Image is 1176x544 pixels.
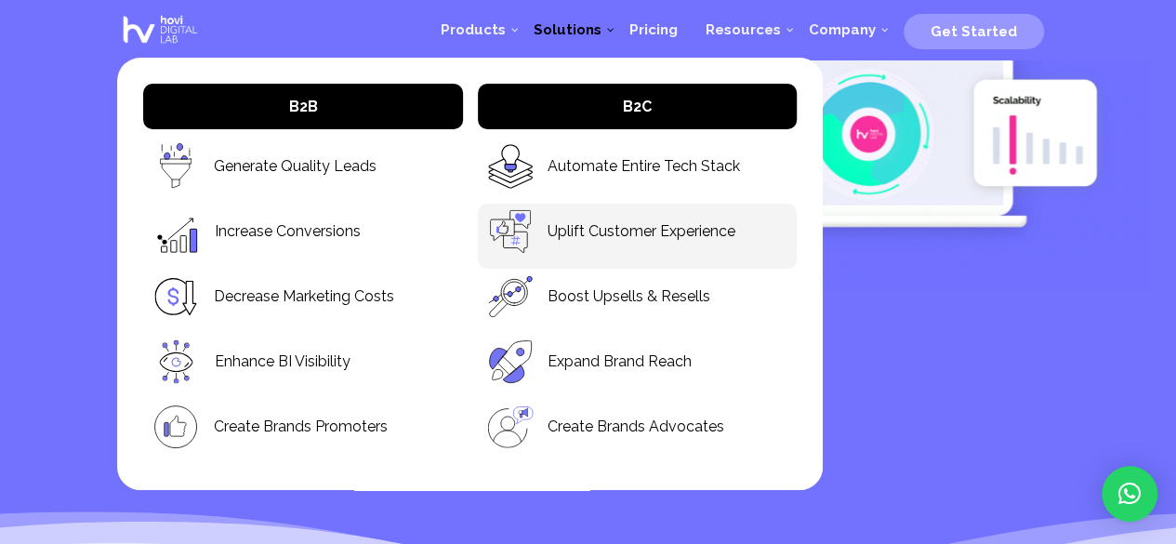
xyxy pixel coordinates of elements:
span: B2C [623,98,652,115]
a: B2B [143,84,462,139]
span: Get Started [931,23,1017,40]
span: Resources [706,21,781,38]
span: Products [441,21,506,38]
a: Increase Conversions [214,220,360,242]
span: Solutions [534,21,601,38]
a: Automate Entire Tech Stack [548,155,740,177]
a: Decrease Marketing Costs [213,285,393,307]
a: Get Started [904,16,1044,44]
a: Boost Upsells & Resells [548,285,710,307]
span: Pricing [629,21,678,38]
a: Enhance BI Visibility [214,351,350,372]
span: B2B [289,98,318,115]
a: Pricing [615,2,692,58]
a: Products [427,2,520,58]
a: B2C [478,84,797,139]
a: Resources [692,2,795,58]
a: Uplift Customer Experience [548,220,735,242]
a: Generate Quality Leads [213,155,376,177]
a: Create Brands Advocates [548,416,724,437]
a: Expand Brand Reach [548,351,692,372]
a: Company [795,2,890,58]
a: Solutions [520,2,615,58]
span: Company [809,21,876,38]
a: Create Brands Promoters [213,416,387,437]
